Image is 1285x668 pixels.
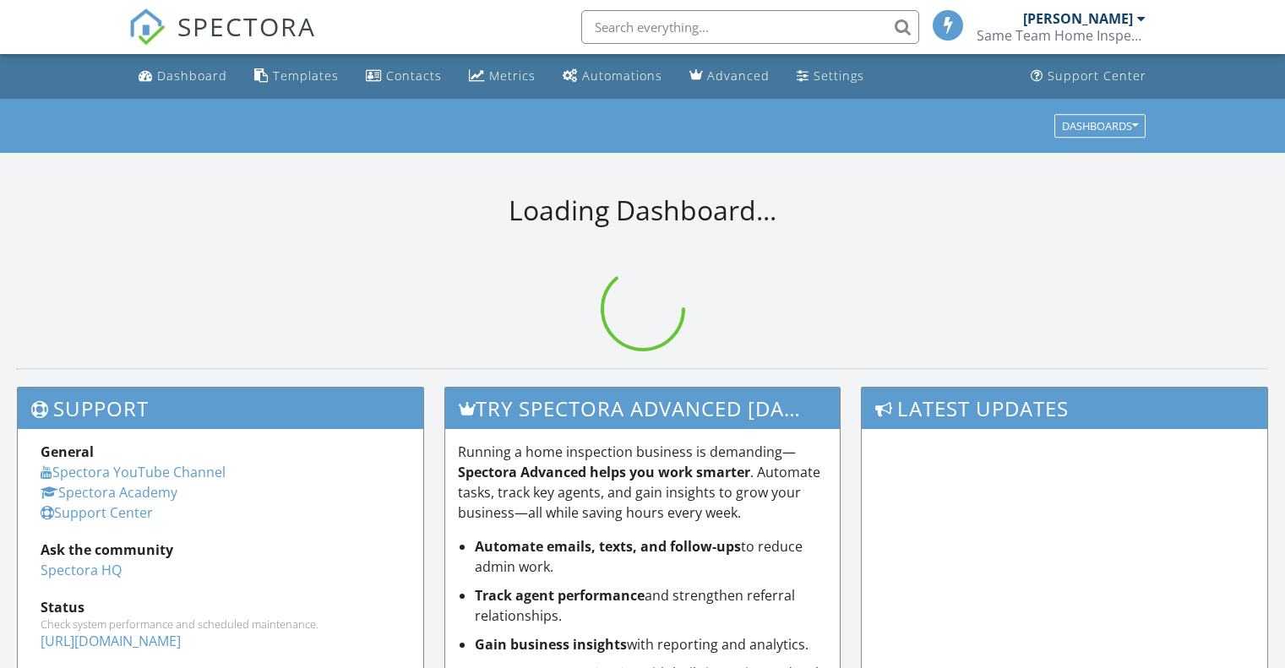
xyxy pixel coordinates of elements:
div: Settings [814,68,864,84]
strong: Automate emails, texts, and follow-ups [475,537,741,556]
a: Support Center [1024,61,1153,92]
div: [PERSON_NAME] [1023,10,1133,27]
div: Status [41,597,400,617]
div: Check system performance and scheduled maintenance. [41,617,400,631]
div: Dashboards [1062,120,1138,132]
div: Support Center [1048,68,1146,84]
a: Contacts [359,61,449,92]
li: and strengthen referral relationships. [475,585,828,626]
p: Running a home inspection business is demanding— . Automate tasks, track key agents, and gain ins... [458,442,828,523]
a: Automations (Basic) [556,61,669,92]
strong: Track agent performance [475,586,645,605]
a: Support Center [41,503,153,522]
a: Advanced [683,61,776,92]
li: to reduce admin work. [475,536,828,577]
h3: Try spectora advanced [DATE] [445,388,841,429]
a: [URL][DOMAIN_NAME] [41,632,181,650]
strong: Gain business insights [475,635,627,654]
a: Metrics [462,61,542,92]
a: Dashboard [132,61,234,92]
div: Advanced [707,68,770,84]
strong: Spectora Advanced helps you work smarter [458,463,750,481]
h3: Support [18,388,423,429]
strong: General [41,443,94,461]
a: Spectora YouTube Channel [41,463,226,481]
h3: Latest Updates [862,388,1267,429]
a: Templates [248,61,346,92]
a: SPECTORA [128,23,316,58]
div: Same Team Home Inspections [977,27,1146,44]
div: Contacts [386,68,442,84]
div: Dashboard [157,68,227,84]
a: Spectora Academy [41,483,177,502]
button: Dashboards [1054,114,1146,138]
a: Spectora HQ [41,561,122,579]
div: Ask the community [41,540,400,560]
input: Search everything... [581,10,919,44]
img: The Best Home Inspection Software - Spectora [128,8,166,46]
li: with reporting and analytics. [475,634,828,654]
div: Templates [273,68,339,84]
span: SPECTORA [177,8,316,44]
div: Automations [582,68,662,84]
a: Settings [790,61,871,92]
div: Metrics [489,68,536,84]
